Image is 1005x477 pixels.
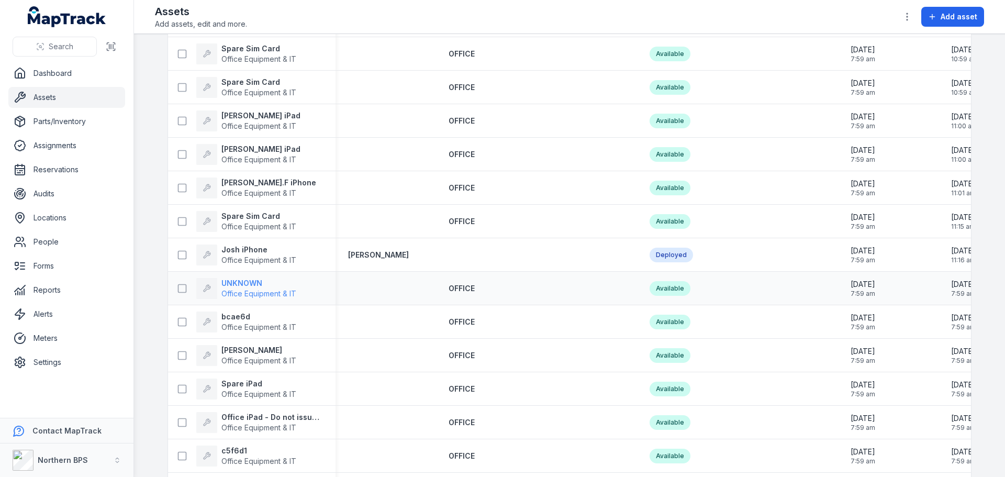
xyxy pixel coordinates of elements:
span: Office Equipment & IT [221,54,296,63]
span: 7:59 am [851,357,875,365]
time: 15/10/2025, 7:59:05 am [851,212,875,231]
time: 15/10/2025, 7:59:05 am [851,246,875,264]
span: Office Equipment & IT [221,289,296,298]
span: 7:59 am [951,424,976,432]
a: Spare iPadOffice Equipment & IT [196,379,296,400]
span: 7:59 am [851,424,875,432]
a: OFFICE [449,451,475,461]
span: Office Equipment & IT [221,457,296,465]
strong: bcae6d [221,312,296,322]
span: [DATE] [851,246,875,256]
div: Available [650,449,690,463]
div: Available [650,147,690,162]
time: 15/10/2025, 7:59:05 am [951,279,976,298]
time: 15/10/2025, 11:00:51 am [951,145,977,164]
span: OFFICE [449,183,475,192]
strong: Josh iPhone [221,245,296,255]
h2: Assets [155,4,247,19]
span: 7:59 am [951,290,976,298]
a: Reservations [8,159,125,180]
time: 15/10/2025, 7:59:05 am [851,112,875,130]
a: [PERSON_NAME].F iPhoneOffice Equipment & IT [196,178,316,198]
span: [DATE] [951,413,976,424]
span: [DATE] [951,380,976,390]
a: Assignments [8,135,125,156]
a: Josh iPhoneOffice Equipment & IT [196,245,296,265]
time: 15/10/2025, 11:01:54 am [951,179,976,197]
a: OFFICE [449,116,475,126]
span: Office Equipment & IT [221,121,296,130]
span: 7:59 am [851,256,875,264]
span: Search [49,41,73,52]
div: Available [650,281,690,296]
span: Office Equipment & IT [221,222,296,231]
span: Add assets, edit and more. [155,19,247,29]
strong: [PERSON_NAME] [348,250,409,260]
span: Office Equipment & IT [221,256,296,264]
strong: Spare Sim Card [221,77,296,87]
span: 7:59 am [951,323,976,331]
strong: [PERSON_NAME] iPad [221,144,300,154]
time: 15/10/2025, 7:59:05 am [851,279,875,298]
a: bcae6dOffice Equipment & IT [196,312,296,332]
button: Search [13,37,97,57]
time: 15/10/2025, 7:59:05 am [851,179,875,197]
span: 7:59 am [851,55,875,63]
span: OFFICE [449,451,475,460]
span: 7:59 am [851,290,875,298]
span: 11:15 am [951,223,976,231]
span: 7:59 am [951,457,976,465]
div: Deployed [650,248,693,262]
time: 15/10/2025, 7:59:05 am [951,380,976,398]
time: 15/10/2025, 7:59:05 am [851,447,875,465]
a: MapTrack [28,6,106,27]
strong: UNKNOWN [221,278,296,289]
span: [DATE] [851,78,875,88]
span: Office Equipment & IT [221,188,296,197]
span: OFFICE [449,317,475,326]
span: [DATE] [851,179,875,189]
span: [DATE] [951,145,977,156]
a: Meters [8,328,125,349]
div: Available [650,348,690,363]
span: OFFICE [449,150,475,159]
span: Office Equipment & IT [221,390,296,398]
div: Available [650,80,690,95]
a: People [8,231,125,252]
span: OFFICE [449,384,475,393]
strong: Spare Sim Card [221,43,296,54]
strong: [PERSON_NAME] iPad [221,110,300,121]
span: OFFICE [449,49,475,58]
div: Available [650,181,690,195]
a: OFFICE [449,350,475,361]
span: OFFICE [449,284,475,293]
a: Forms [8,256,125,276]
span: [DATE] [851,313,875,323]
a: Office iPad - Do not issue to staffOffice Equipment & IT [196,412,323,433]
button: Add asset [921,7,984,27]
span: 7:59 am [951,390,976,398]
time: 15/10/2025, 7:59:05 am [851,380,875,398]
a: Assets [8,87,125,108]
time: 15/10/2025, 7:59:05 am [851,346,875,365]
a: UNKNOWNOffice Equipment & IT [196,278,296,299]
time: 15/10/2025, 10:59:52 am [951,78,978,97]
a: Dashboard [8,63,125,84]
span: [DATE] [851,145,875,156]
span: 7:59 am [851,122,875,130]
span: 7:59 am [951,357,976,365]
strong: Office iPad - Do not issue to staff [221,412,323,423]
strong: Northern BPS [38,456,88,464]
div: Available [650,214,690,229]
span: OFFICE [449,116,475,125]
span: 7:59 am [851,390,875,398]
a: OFFICE [449,49,475,59]
span: [DATE] [851,346,875,357]
span: 7:59 am [851,323,875,331]
span: [DATE] [851,45,875,55]
span: [DATE] [851,112,875,122]
time: 15/10/2025, 7:59:05 am [851,78,875,97]
span: Office Equipment & IT [221,88,296,97]
div: Available [650,114,690,128]
span: [DATE] [851,279,875,290]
